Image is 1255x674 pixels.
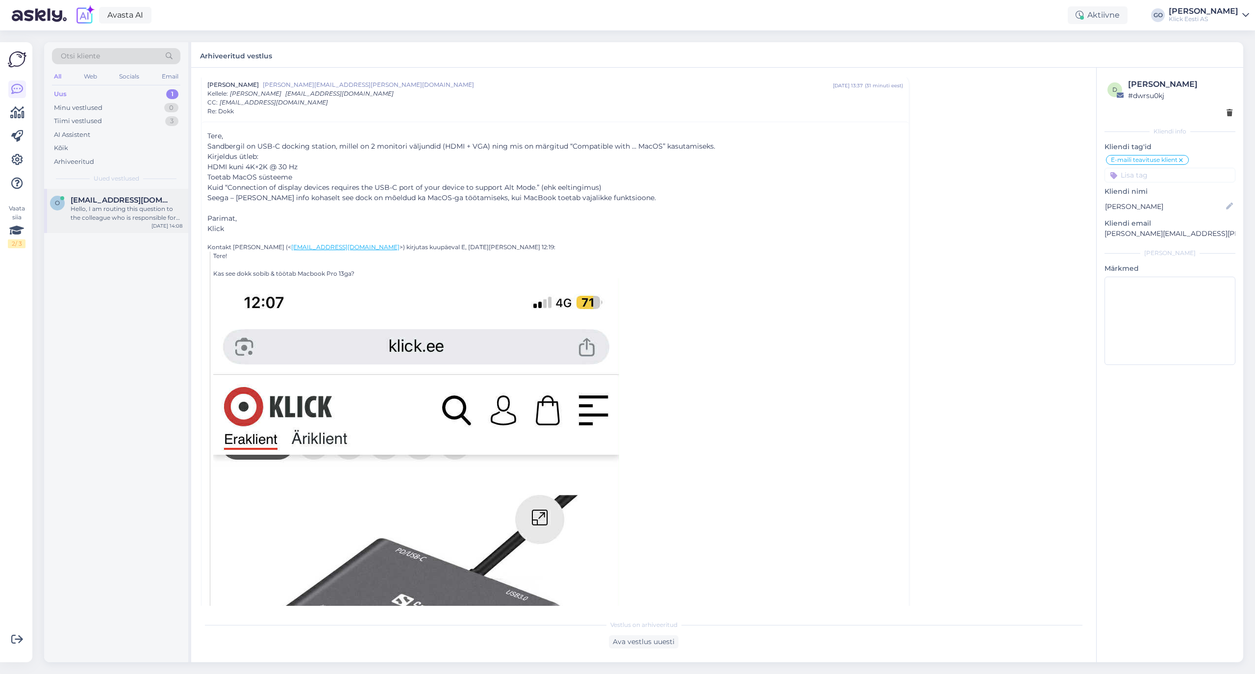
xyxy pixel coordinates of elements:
div: GO [1151,8,1165,22]
a: [EMAIL_ADDRESS][DOMAIN_NAME] [291,243,400,251]
p: HDMI kuni 4K×2K @ 30 Hz [207,162,903,172]
div: 1 [166,89,178,99]
p: Kirjeldus ütleb: [207,152,903,162]
span: o [55,199,60,207]
p: Klick [207,224,903,234]
p: Tere, [207,131,903,141]
div: 0 [164,103,178,113]
span: Re: Dokk [207,107,234,116]
div: Aktiivne [1068,6,1128,24]
p: Kliendi tag'id [1104,142,1235,152]
input: Lisa nimi [1105,201,1224,212]
span: Uued vestlused [94,174,139,183]
span: [EMAIL_ADDRESS][DOMAIN_NAME] [220,99,328,106]
div: [PERSON_NAME] [1104,249,1235,258]
span: Kellele : [207,90,228,97]
div: ( 31 minuti eest ) [865,82,903,89]
span: [PERSON_NAME] [207,80,259,89]
input: Lisa tag [1104,168,1235,182]
label: Arhiveeritud vestlus [200,48,272,61]
div: Kontakt [PERSON_NAME] (< >) kirjutas kuupäeval E, [DATE][PERSON_NAME] 12:19: [207,243,903,252]
div: Kõik [54,143,68,153]
div: Vaata siia [8,204,25,248]
div: 2 / 3 [8,239,25,248]
img: Askly Logo [8,50,26,69]
div: Uus [54,89,67,99]
div: Web [82,70,99,83]
p: Toetab MacOS süsteeme [207,172,903,182]
span: E-maili teavituse klient [1111,157,1178,163]
div: Kliendi info [1104,127,1235,136]
div: Ava vestlus uuesti [609,635,678,648]
div: Tiimi vestlused [54,116,102,126]
p: Seega – [PERSON_NAME] info kohaselt see dock on mõeldud ka MacOS-ga töötamiseks, kui MacBook toet... [207,193,903,203]
div: [DATE] 14:08 [151,222,182,230]
p: Kuid “Connection of display devices requires the USB-C port of your device to support Alt Mode.” ... [207,182,903,193]
p: Sandbergil on USB-C docking station, millel on 2 monitori väljundid (HDMI + VGA) ning mis on märg... [207,141,903,152]
div: Arhiveeritud [54,157,94,167]
img: explore-ai [75,5,95,26]
div: Email [160,70,180,83]
span: oliverkivilo76@gmail.com [71,196,173,205]
p: Märkmed [1104,263,1235,274]
span: Otsi kliente [61,51,100,61]
span: [EMAIL_ADDRESS][DOMAIN_NAME] [285,90,394,97]
p: [PERSON_NAME][EMAIL_ADDRESS][PERSON_NAME][DOMAIN_NAME] [1104,229,1235,239]
div: AI Assistent [54,130,90,140]
div: All [52,70,63,83]
div: [PERSON_NAME] [1128,78,1232,90]
div: [PERSON_NAME] [1169,7,1238,15]
p: Kliendi email [1104,218,1235,229]
div: Socials [117,70,141,83]
span: [PERSON_NAME] [230,90,281,97]
p: Parimat, [207,213,903,224]
span: CC : [207,99,218,106]
span: [PERSON_NAME][EMAIL_ADDRESS][PERSON_NAME][DOMAIN_NAME] [263,80,833,89]
div: Hello, I am routing this question to the colleague who is responsible for this topic. The reply m... [71,205,182,222]
div: Klick Eesti AS [1169,15,1238,23]
div: # dwrsu0kj [1128,90,1232,101]
div: [DATE] 13:37 [833,82,863,89]
a: [PERSON_NAME]Klick Eesti AS [1169,7,1249,23]
div: Minu vestlused [54,103,102,113]
a: Avasta AI [99,7,151,24]
div: 3 [165,116,178,126]
span: Vestlus on arhiveeritud [610,621,678,629]
span: d [1112,86,1117,93]
p: Kliendi nimi [1104,186,1235,197]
